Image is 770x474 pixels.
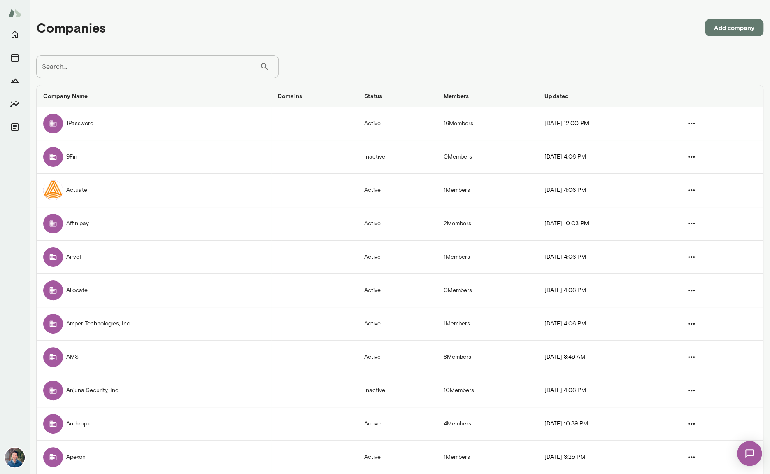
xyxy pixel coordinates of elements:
td: 1 Members [437,241,538,274]
td: 1 Members [437,307,538,341]
td: Inactive [358,140,437,174]
button: Add company [705,19,763,36]
td: Amper Technologies, Inc. [37,307,271,341]
td: 2 Members [437,207,538,241]
td: 1Password [37,107,271,140]
td: 0 Members [437,274,538,307]
img: Mento [8,5,21,21]
td: [DATE] 4:06 PM [538,140,671,174]
h4: Companies [36,20,106,35]
button: Home [7,26,23,43]
td: 4 Members [437,407,538,441]
td: [DATE] 12:00 PM [538,107,671,140]
td: Active [358,241,437,274]
td: Active [358,107,437,140]
td: 16 Members [437,107,538,140]
td: 1 Members [437,174,538,207]
td: [DATE] 4:06 PM [538,307,671,341]
td: Affinipay [37,207,271,241]
button: Growth Plan [7,72,23,89]
img: Alex Yu [5,448,25,467]
td: [DATE] 10:03 PM [538,207,671,241]
td: Anjuna Security, Inc. [37,374,271,407]
td: Active [358,274,437,307]
td: Anthropic [37,407,271,441]
h6: Domains [278,92,351,100]
h6: Status [364,92,430,100]
button: Sessions [7,49,23,66]
td: Active [358,174,437,207]
td: 0 Members [437,140,538,174]
td: Active [358,441,437,474]
td: Allocate [37,274,271,307]
button: Documents [7,119,23,135]
td: [DATE] 3:25 PM [538,441,671,474]
td: 10 Members [437,374,538,407]
h6: Company Name [43,92,265,100]
td: Airvet [37,241,271,274]
td: Active [358,341,437,374]
button: Insights [7,96,23,112]
h6: Members [444,92,532,100]
h6: Updated [544,92,665,100]
td: 1 Members [437,441,538,474]
td: Apexon [37,441,271,474]
td: 9Fin [37,140,271,174]
td: [DATE] 4:06 PM [538,274,671,307]
td: [DATE] 4:06 PM [538,241,671,274]
td: [DATE] 8:49 AM [538,341,671,374]
td: Active [358,307,437,341]
td: Inactive [358,374,437,407]
td: [DATE] 4:06 PM [538,174,671,207]
td: [DATE] 10:39 PM [538,407,671,441]
td: Active [358,407,437,441]
td: [DATE] 4:06 PM [538,374,671,407]
td: Active [358,207,437,241]
td: 8 Members [437,341,538,374]
td: Actuate [37,174,271,207]
td: AMS [37,341,271,374]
